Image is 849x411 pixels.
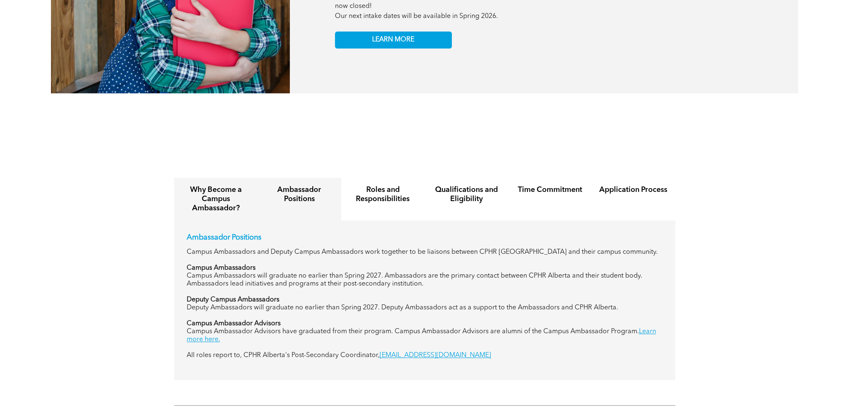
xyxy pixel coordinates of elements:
strong: Campus Ambassadors [187,265,256,271]
p: Deputy Ambassadors will graduate no earlier than Spring 2027. Deputy Ambassadors act as a support... [187,304,663,312]
strong: Deputy Campus Ambassadors [187,296,279,303]
p: Campus Ambassadors and Deputy Campus Ambassadors work together to be liaisons between CPHR [GEOGR... [187,248,663,256]
p: Campus Ambassador Advisors have graduated from their program. Campus Ambassador Advisors are alum... [187,328,663,344]
h4: Why Become a Campus Ambassador? [182,185,250,213]
span: Our next intake dates will be available in Spring 2026. [335,13,498,20]
p: All roles report to, CPHR Alberta's Post-Secondary Coordinator, [187,352,663,360]
span: LEARN MORE [372,36,414,44]
h4: Time Commitment [516,185,584,194]
a: [EMAIL_ADDRESS][DOMAIN_NAME] [380,352,491,359]
strong: Campus Ambassador Advisors [187,320,281,327]
h4: Application Process [599,185,668,194]
h4: Ambassador Positions [265,185,334,204]
a: LEARN MORE [335,31,452,49]
h4: Qualifications and Eligibility [432,185,501,204]
p: Campus Ambassadors will graduate no earlier than Spring 2027. Ambassadors are the primary contact... [187,272,663,288]
p: Ambassador Positions [187,233,663,242]
h4: Roles and Responsibilities [349,185,417,204]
